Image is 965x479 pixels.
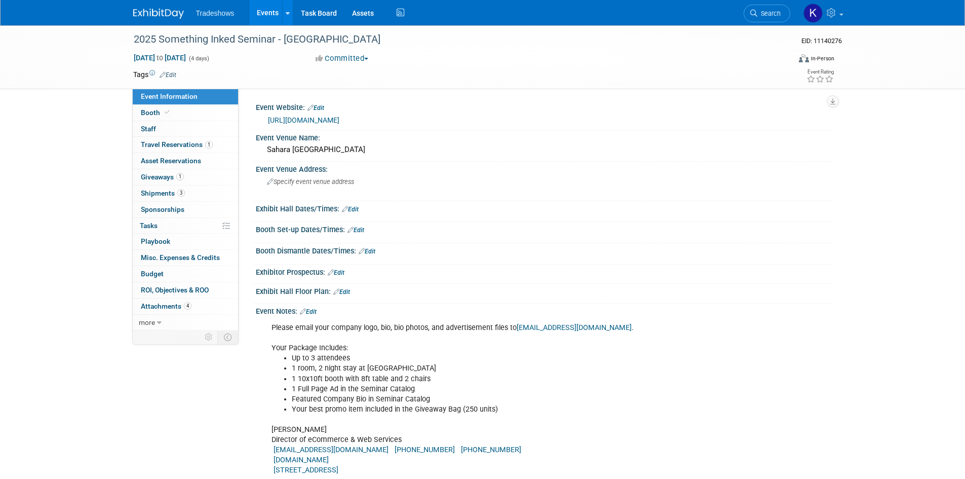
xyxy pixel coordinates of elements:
div: In-Person [810,55,834,62]
span: more [139,318,155,326]
a: Attachments4 [133,299,238,314]
i: Booth reservation complete [165,109,170,115]
a: [EMAIL_ADDRESS][DOMAIN_NAME] [517,323,632,332]
span: 1 [176,173,184,180]
button: Committed [312,53,372,64]
div: Event Notes: [256,304,832,317]
a: Edit [359,248,375,255]
span: 3 [177,189,185,197]
span: Playbook [141,237,170,245]
span: Tasks [140,222,158,230]
a: Shipments3 [133,186,238,201]
a: more [133,315,238,330]
div: Exhibitor Prospectus: [256,265,832,278]
div: Booth Set-up Dates/Times: [256,222,832,235]
span: Event ID: 11140276 [801,37,842,45]
a: Budget [133,266,238,282]
a: Edit [342,206,359,213]
a: Edit [160,71,176,79]
a: Tasks [133,218,238,234]
li: 1 10x10ft booth with 8ft table and 2 chairs [292,374,715,384]
li: Featured Company Bio in Seminar Catalog [292,394,715,404]
a: Booth [133,105,238,121]
img: Karyna Kitsmey [803,4,823,23]
a: [STREET_ADDRESS] [274,466,338,474]
a: Staff [133,121,238,137]
span: 4 [184,302,191,310]
td: Toggle Event Tabs [217,330,238,344]
span: Attachments [141,302,191,310]
span: Giveaways [141,173,184,181]
div: Booth Dismantle Dates/Times: [256,243,832,256]
a: Giveaways1 [133,169,238,185]
span: [DATE] [DATE] [133,53,186,62]
div: Exhibit Hall Dates/Times: [256,201,832,214]
a: Sponsorships [133,202,238,217]
li: 1 Full Page Ad in the Seminar Catalog [292,384,715,394]
div: Sahara [GEOGRAPHIC_DATA] [263,142,825,158]
a: Misc. Expenses & Credits [133,250,238,266]
span: Misc. Expenses & Credits [141,253,220,262]
span: Booth [141,108,172,117]
a: [PHONE_NUMBER] [395,446,455,454]
div: Event Format [730,53,835,68]
a: [URL][DOMAIN_NAME] [268,116,339,124]
a: Edit [333,288,350,296]
a: Edit [300,308,317,315]
img: Format-Inperson.png [799,54,809,62]
a: Edit [328,269,344,276]
div: Event Venue Name: [256,130,832,143]
span: to [155,54,165,62]
a: Travel Reservations1 [133,137,238,153]
span: Asset Reservations [141,157,201,165]
div: Event Rating [806,69,834,75]
li: Your best promo item included in the Giveaway Bag (250 units) [292,404,715,415]
span: Event Information [141,92,198,100]
div: 2025 Something Inked Seminar - [GEOGRAPHIC_DATA] [130,30,775,49]
span: Search [757,10,781,17]
li: 1 room, 2 night stay at [GEOGRAPHIC_DATA] [292,363,715,374]
div: Event Website: [256,100,832,113]
td: Personalize Event Tab Strip [200,330,218,344]
a: [EMAIL_ADDRESS][DOMAIN_NAME] [274,446,389,454]
a: Asset Reservations [133,153,238,169]
span: Staff [141,125,156,133]
a: [PHONE_NUMBER] [461,446,521,454]
span: Sponsorships [141,205,184,213]
a: Playbook [133,234,238,249]
span: Budget [141,270,164,278]
a: ROI, Objectives & ROO [133,282,238,298]
img: ExhibitDay [133,9,184,19]
span: Shipments [141,189,185,197]
span: (4 days) [188,55,209,62]
span: Specify event venue address [267,178,354,186]
span: ROI, Objectives & ROO [141,286,209,294]
a: Edit [348,227,364,234]
a: Event Information [133,89,238,104]
td: Tags [133,69,176,80]
div: Exhibit Hall Floor Plan: [256,284,832,297]
li: Up to 3 attendees [292,353,715,363]
div: Event Venue Address: [256,162,832,174]
span: 1 [205,141,213,149]
a: Edit [307,104,324,112]
span: Travel Reservations [141,140,213,149]
a: [DOMAIN_NAME] [274,456,329,464]
a: Search [744,5,790,22]
span: Tradeshows [196,9,235,17]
